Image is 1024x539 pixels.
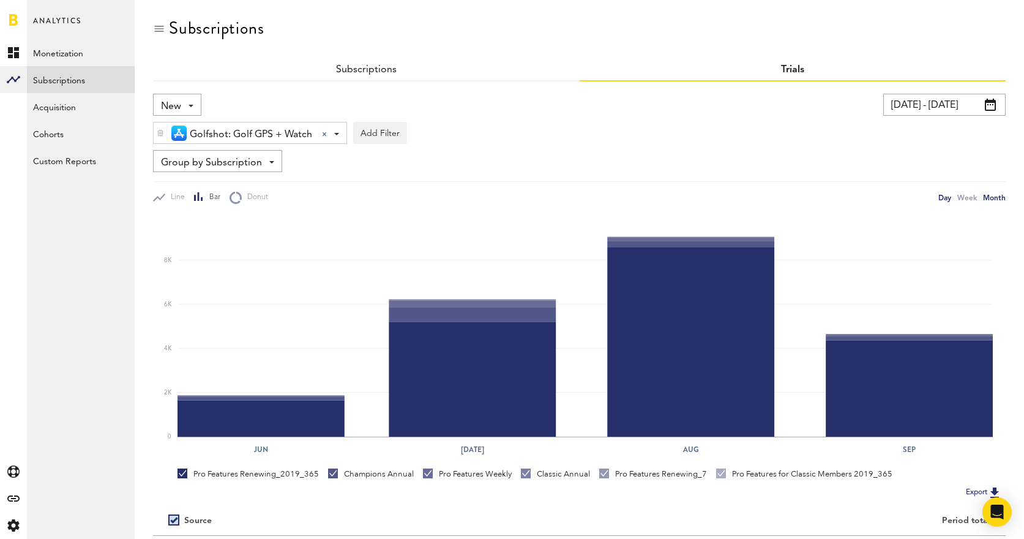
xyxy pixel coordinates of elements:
[26,9,70,20] span: Support
[161,153,262,173] span: Group by Subscription
[204,192,220,203] span: Bar
[242,192,268,203] span: Donut
[521,469,590,480] div: Classic Annual
[164,345,172,352] text: 4K
[27,93,135,120] a: Acquisition
[154,123,167,143] div: Delete
[903,444,916,455] text: Sep
[938,191,951,204] div: Day
[33,13,81,39] span: Analytics
[982,497,1012,527] div: Open Intercom Messenger
[165,192,185,203] span: Line
[595,516,991,526] div: Period total
[164,301,172,307] text: 6K
[983,191,1006,204] div: Month
[27,39,135,66] a: Monetization
[322,132,327,137] div: Clear
[716,469,892,480] div: Pro Features for Classic Members 2019_365
[353,122,407,144] button: Add Filter
[336,65,397,75] a: Subscriptions
[253,444,268,455] text: Jun
[164,390,172,396] text: 2K
[190,124,312,145] span: Golfshot: Golf GPS + Watch
[461,444,484,455] text: [DATE]
[157,129,164,137] img: trash_awesome_blue.svg
[168,434,171,440] text: 0
[599,469,707,480] div: Pro Features Renewing_7
[957,191,977,204] div: Week
[164,257,172,263] text: 8K
[328,469,414,480] div: Champions Annual
[682,444,699,455] text: Aug
[781,65,804,75] a: Trials
[27,120,135,147] a: Cohorts
[161,96,181,117] span: New
[27,147,135,174] a: Custom Reports
[27,66,135,93] a: Subscriptions
[169,18,264,38] div: Subscriptions
[423,469,512,480] div: Pro Features Weekly
[171,126,187,141] img: 21.png
[184,516,212,526] div: Source
[178,469,319,480] div: Pro Features Renewing_2019_365
[987,485,1002,500] img: Export
[962,484,1006,500] button: Export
